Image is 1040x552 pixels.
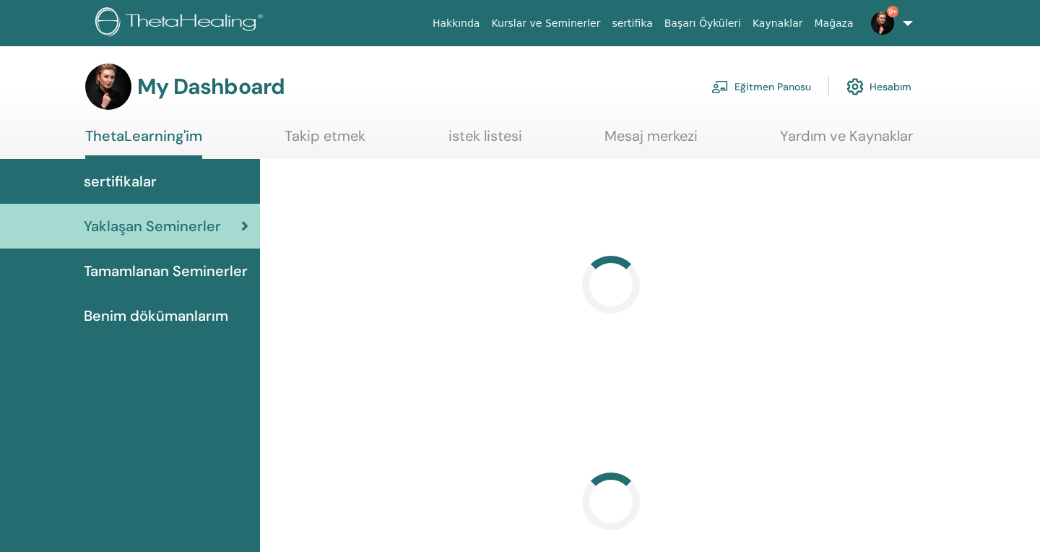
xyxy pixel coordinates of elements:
[84,215,221,237] span: Yaklaşan Seminerler
[485,10,606,37] a: Kurslar ve Seminerler
[780,127,913,155] a: Yardım ve Kaynaklar
[85,64,131,110] img: default.jpg
[659,10,747,37] a: Başarı Öyküleri
[887,6,898,17] span: 9+
[846,71,911,103] a: Hesabım
[85,127,202,159] a: ThetaLearning'im
[84,305,228,327] span: Benim dökümanlarım
[285,127,365,155] a: Takip etmek
[84,171,157,192] span: sertifikalar
[711,80,729,93] img: chalkboard-teacher.svg
[747,10,809,37] a: Kaynaklar
[808,10,859,37] a: Mağaza
[711,71,811,103] a: Eğitmen Panosu
[95,7,268,40] img: logo.png
[846,74,864,99] img: cog.svg
[137,74,285,100] h3: My Dashboard
[604,127,698,155] a: Mesaj merkezi
[84,260,248,282] span: Tamamlanan Seminerler
[427,10,486,37] a: Hakkında
[448,127,522,155] a: istek listesi
[871,12,894,35] img: default.jpg
[606,10,658,37] a: sertifika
